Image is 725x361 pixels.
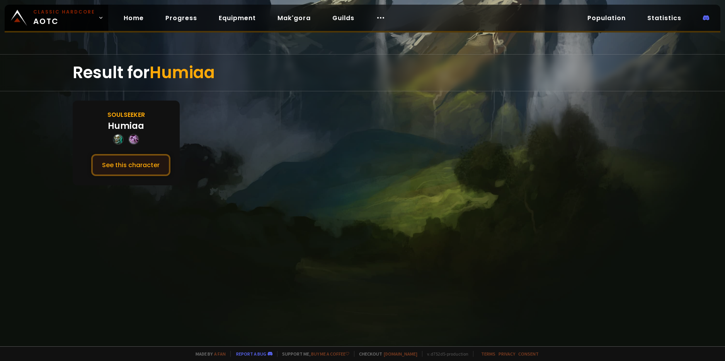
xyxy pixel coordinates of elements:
a: Statistics [641,10,688,26]
a: Buy me a coffee [311,351,349,357]
div: Soulseeker [107,110,145,120]
a: Progress [159,10,203,26]
span: AOTC [33,9,95,27]
small: Classic Hardcore [33,9,95,15]
span: Made by [191,351,226,357]
a: a fan [214,351,226,357]
a: Privacy [499,351,515,357]
div: Result for [73,55,653,91]
a: Equipment [213,10,262,26]
a: Report a bug [236,351,266,357]
a: Population [581,10,632,26]
span: Humiaa [150,61,215,84]
a: [DOMAIN_NAME] [384,351,417,357]
a: Consent [518,351,539,357]
span: Checkout [354,351,417,357]
a: Home [117,10,150,26]
a: Terms [481,351,495,357]
a: Mak'gora [271,10,317,26]
div: Humiaa [108,120,144,132]
a: Classic HardcoreAOTC [5,5,108,31]
button: See this character [91,154,170,176]
a: Guilds [326,10,361,26]
span: v. d752d5 - production [422,351,468,357]
span: Support me, [277,351,349,357]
